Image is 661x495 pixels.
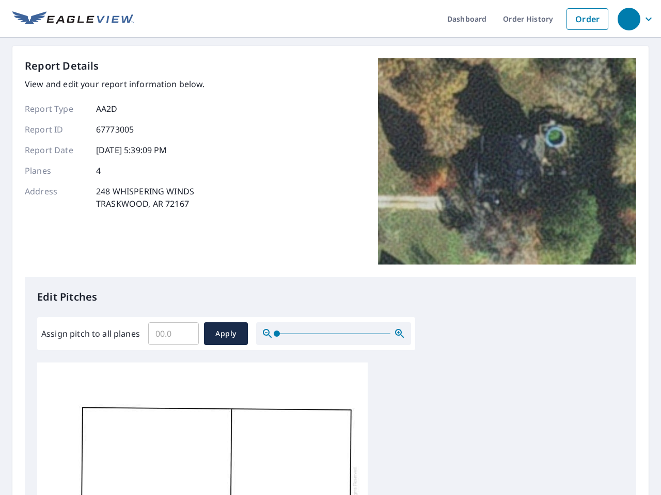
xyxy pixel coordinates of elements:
[25,185,87,210] p: Address
[25,103,87,115] p: Report Type
[25,58,99,74] p: Report Details
[37,289,624,305] p: Edit Pitches
[96,103,118,115] p: AA2D
[25,78,205,90] p: View and edit your report information below.
[212,327,240,340] span: Apply
[12,11,134,27] img: EV Logo
[148,319,199,348] input: 00.0
[25,123,87,136] p: Report ID
[96,123,134,136] p: 67773005
[566,8,608,30] a: Order
[25,164,87,177] p: Planes
[96,164,101,177] p: 4
[96,185,194,210] p: 248 WHISPERING WINDS TRASKWOOD, AR 72167
[204,322,248,345] button: Apply
[41,327,140,340] label: Assign pitch to all planes
[25,144,87,156] p: Report Date
[378,58,636,265] img: Top image
[96,144,167,156] p: [DATE] 5:39:09 PM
